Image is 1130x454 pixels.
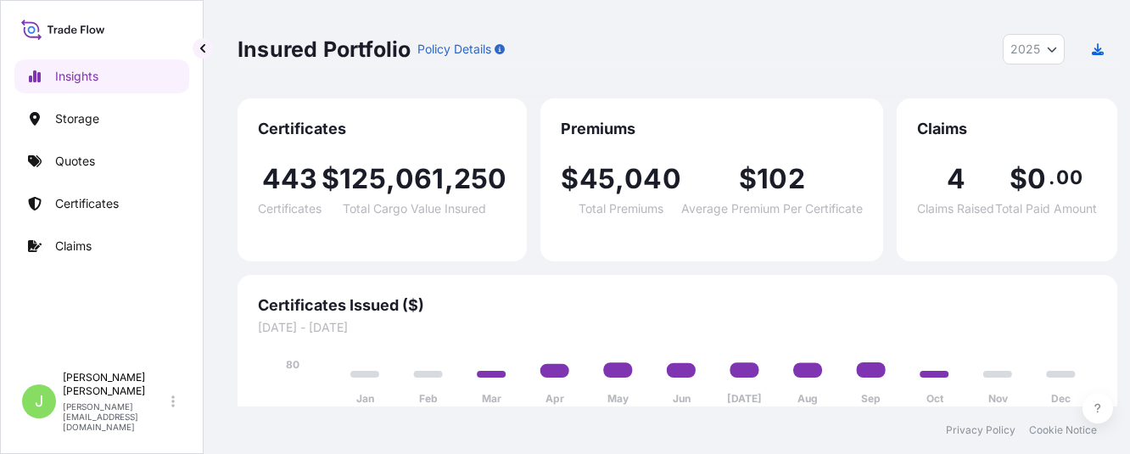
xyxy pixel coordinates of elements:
[55,238,92,255] p: Claims
[917,119,1097,139] span: Claims
[322,165,339,193] span: $
[55,110,99,127] p: Storage
[14,59,189,93] a: Insights
[947,165,965,193] span: 4
[727,392,762,405] tspan: [DATE]
[356,392,374,405] tspan: Jan
[545,392,564,405] tspan: Apr
[946,423,1015,437] a: Privacy Policy
[739,165,757,193] span: $
[419,392,438,405] tspan: Feb
[673,392,691,405] tspan: Jun
[561,119,862,139] span: Premiums
[454,165,507,193] span: 250
[757,165,805,193] span: 102
[258,203,322,215] span: Certificates
[861,392,881,405] tspan: Sep
[624,165,681,193] span: 040
[55,195,119,212] p: Certificates
[395,165,445,193] span: 061
[258,295,1097,316] span: Certificates Issued ($)
[386,165,395,193] span: ,
[417,41,491,58] p: Policy Details
[1010,165,1027,193] span: $
[238,36,411,63] p: Insured Portfolio
[1056,171,1082,184] span: 00
[14,187,189,221] a: Certificates
[579,165,615,193] span: 45
[926,392,944,405] tspan: Oct
[35,393,43,410] span: J
[579,203,663,215] span: Total Premiums
[1049,171,1054,184] span: .
[1051,392,1071,405] tspan: Dec
[63,401,168,432] p: [PERSON_NAME][EMAIL_ADDRESS][DOMAIN_NAME]
[1029,423,1097,437] a: Cookie Notice
[1010,41,1040,58] span: 2025
[14,102,189,136] a: Storage
[445,165,454,193] span: ,
[63,371,168,398] p: [PERSON_NAME] [PERSON_NAME]
[55,153,95,170] p: Quotes
[14,229,189,263] a: Claims
[286,358,299,371] tspan: 80
[615,165,624,193] span: ,
[681,203,863,215] span: Average Premium Per Certificate
[995,203,1097,215] span: Total Paid Amount
[258,319,1097,336] span: [DATE] - [DATE]
[988,392,1009,405] tspan: Nov
[14,144,189,178] a: Quotes
[797,392,818,405] tspan: Aug
[339,165,386,193] span: 125
[917,203,994,215] span: Claims Raised
[1027,165,1046,193] span: 0
[607,392,629,405] tspan: May
[262,165,318,193] span: 443
[482,392,501,405] tspan: Mar
[1003,34,1065,64] button: Year Selector
[343,203,486,215] span: Total Cargo Value Insured
[561,165,579,193] span: $
[55,68,98,85] p: Insights
[258,119,506,139] span: Certificates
